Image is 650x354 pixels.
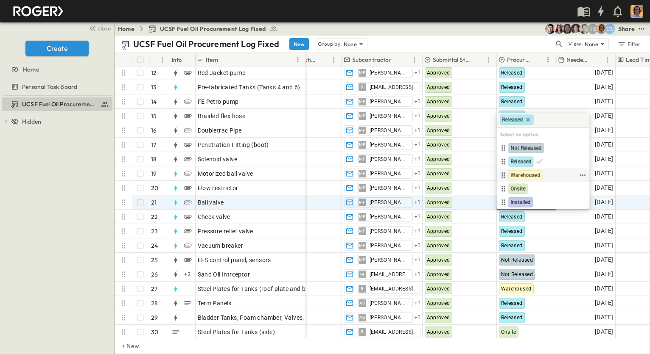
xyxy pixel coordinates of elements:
[415,126,421,135] span: + 1
[415,97,421,106] span: + 1
[359,303,365,303] span: AS
[359,202,366,202] span: MP
[359,245,366,246] span: MP
[198,299,232,307] span: Term Panels
[427,84,450,90] span: Approved
[206,55,218,64] p: Item
[2,98,111,110] a: UCSF Fuel Oil Procurement Log Fixed
[22,83,77,91] span: Personal Task Board
[198,69,246,77] span: Red Jacket pump
[409,55,420,65] button: Menu
[198,83,300,91] span: Pre-fabricated Tanks (Tanks 4 and 6)
[198,213,230,221] span: Check valve
[370,69,409,76] span: [PERSON_NAME]
[595,313,613,322] span: [DATE]
[571,24,581,34] img: Grayson Haaga (ghaaga@herrero.com)
[370,113,409,119] span: [PERSON_NAME]
[415,313,421,322] span: + 1
[595,183,613,193] span: [DATE]
[534,55,543,64] button: Sort
[427,257,450,263] span: Approved
[502,116,523,123] span: Released
[501,228,523,234] span: Released
[151,213,158,221] p: 22
[498,157,588,167] div: Released
[427,171,450,177] span: Approved
[433,55,473,64] p: Submittal Status
[593,55,602,64] button: Sort
[415,184,421,192] span: + 1
[151,241,158,250] p: 24
[198,97,239,106] span: FE Petro pump
[198,227,253,235] span: Pressure relief valve
[595,226,613,236] span: [DATE]
[605,24,615,34] div: Claire Smythe (csmythe@herrero.com)
[151,299,158,307] p: 28
[507,55,532,64] p: Procurement Status
[566,55,591,64] p: Needed Onsite
[301,55,318,64] p: Schedule ID
[122,342,127,350] p: + New
[198,256,271,264] span: FFS control panel, sensors
[151,97,157,106] p: 14
[415,256,421,264] span: + 1
[151,227,158,235] p: 23
[595,241,613,250] span: [DATE]
[510,172,540,179] span: Warehoused
[198,328,275,336] span: Steel Plates for Tanks (side)
[318,40,342,48] p: Group by:
[427,156,450,162] span: Approved
[370,314,409,321] span: [PERSON_NAME]
[198,112,246,120] span: Braided flex hose
[370,156,409,163] span: [PERSON_NAME]
[2,80,112,94] div: Personal Task Boardtest
[370,98,409,105] span: [PERSON_NAME]
[595,327,613,337] span: [DATE]
[602,55,613,65] button: Menu
[151,141,156,149] p: 17
[319,55,329,64] button: Sort
[427,329,450,335] span: Approved
[474,55,484,64] button: Sort
[198,241,244,250] span: Vacuum breaker
[151,83,157,91] p: 13
[370,300,409,307] span: [PERSON_NAME]
[501,84,523,90] span: Released
[588,24,598,34] div: Tom Scally Jr (tscallyjr@herrero.com)
[370,329,417,335] span: [EMAIL_ADDRESS][DOMAIN_NAME]
[370,199,409,206] span: [PERSON_NAME]
[617,39,641,49] div: Filter
[501,99,523,105] span: Released
[151,198,157,207] p: 21
[501,70,523,76] span: Released
[427,243,450,249] span: Approved
[359,173,366,174] span: MP
[182,269,193,279] div: + 2
[630,5,643,18] img: Profile Picture
[510,158,531,165] span: Released
[498,170,577,180] div: Warehoused
[370,213,409,220] span: [PERSON_NAME]
[198,285,325,293] span: Steel Plates for Tanks (roof plate and bottom)
[501,286,532,292] span: Warehoused
[198,184,238,192] span: Flow restrictor
[427,99,450,105] span: Approved
[359,130,366,130] span: MP
[393,55,403,64] button: Sort
[510,145,541,152] span: Not Released
[427,70,450,76] span: Approved
[370,185,409,191] span: [PERSON_NAME]
[595,298,613,308] span: [DATE]
[22,100,97,108] span: UCSF Fuel Oil Procurement Log Fixed
[151,313,158,322] p: 29
[329,55,339,65] button: Menu
[151,155,157,163] p: 18
[160,25,266,33] span: UCSF Fuel Oil Procurement Log Fixed
[585,40,598,48] p: None
[501,257,533,263] span: Not Released
[427,271,450,277] span: Approved
[427,113,450,119] span: Approved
